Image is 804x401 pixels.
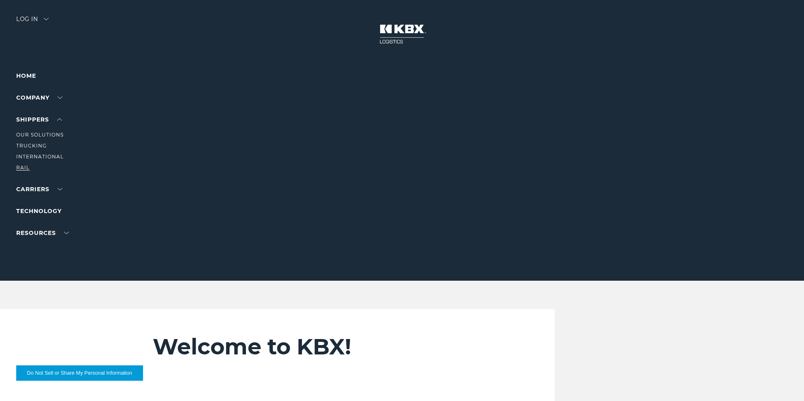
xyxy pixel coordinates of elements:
[16,186,62,193] a: Carriers
[153,333,515,360] h2: Welcome to KBX!
[44,18,49,20] img: arrow
[16,94,62,101] a: Company
[16,72,36,79] a: Home
[763,362,804,401] iframe: Chat Widget
[16,229,69,237] a: RESOURCES
[16,207,62,215] a: Technology
[16,164,30,171] a: RAIL
[16,365,143,381] button: Do Not Sell or Share My Personal Information
[16,132,64,138] a: Our Solutions
[16,154,64,160] a: International
[16,116,62,123] a: SHIPPERS
[372,16,432,52] img: kbx logo
[16,143,47,149] a: Trucking
[16,16,49,28] div: Log in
